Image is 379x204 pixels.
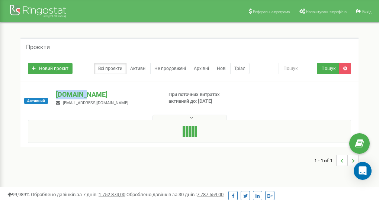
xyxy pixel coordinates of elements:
a: Архівні [190,63,213,74]
div: Open Intercom Messenger [354,162,372,180]
nav: ... [314,147,359,173]
span: Реферальна програма [253,10,290,14]
a: Всі проєкти [94,63,126,74]
span: Оброблено дзвінків за 7 днів : [31,192,125,197]
span: [EMAIL_ADDRESS][DOMAIN_NAME] [63,101,128,105]
a: Новий проєкт [28,63,73,74]
h5: Проєкти [26,44,50,51]
span: Вихід [362,10,372,14]
span: Активний [24,98,48,104]
p: [DOMAIN_NAME] [56,90,156,99]
p: При поточних витратах активний до: [DATE] [168,91,241,105]
u: 7 787 559,00 [197,192,224,197]
button: Пошук [317,63,340,74]
a: Нові [213,63,231,74]
u: 1 752 874,00 [99,192,125,197]
span: 1 - 1 of 1 [314,155,336,166]
a: Не продовжені [150,63,190,74]
a: Активні [126,63,151,74]
span: 99,989% [7,192,30,197]
span: Налаштування профілю [306,10,347,14]
span: Оброблено дзвінків за 30 днів : [126,192,224,197]
a: Тріал [230,63,250,74]
input: Пошук [279,63,318,74]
